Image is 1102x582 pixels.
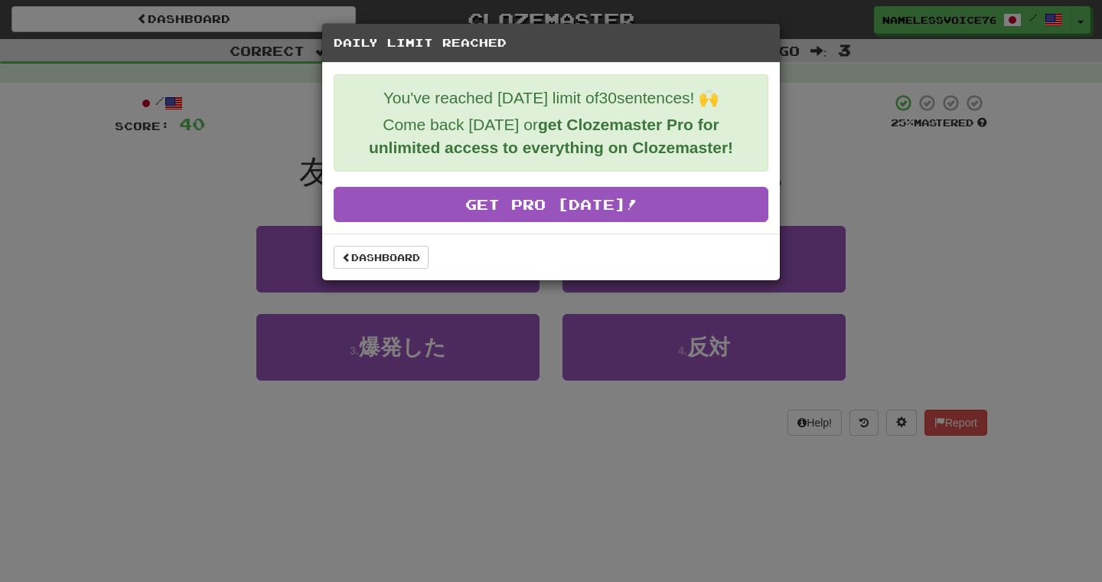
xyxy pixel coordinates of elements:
[346,113,756,159] p: Come back [DATE] or
[369,116,733,156] strong: get Clozemaster Pro for unlimited access to everything on Clozemaster!
[334,187,768,222] a: Get Pro [DATE]!
[346,87,756,110] p: You've reached [DATE] limit of 30 sentences! 🙌
[334,246,429,269] a: Dashboard
[334,35,768,51] h5: Daily Limit Reached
